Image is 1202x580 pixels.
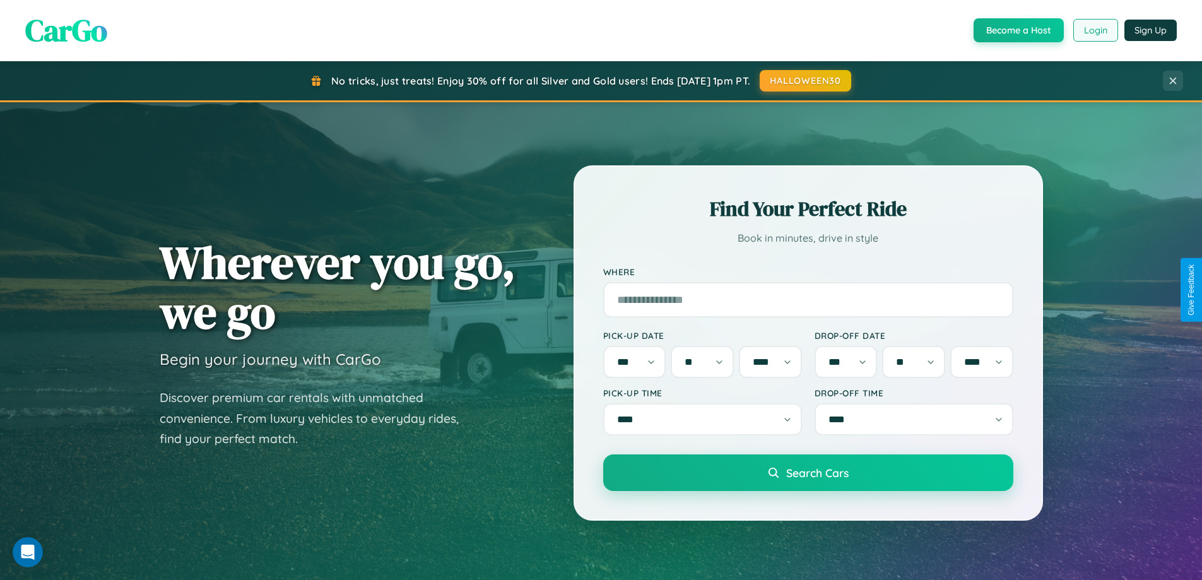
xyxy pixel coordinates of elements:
[1124,20,1177,41] button: Sign Up
[974,18,1064,42] button: Become a Host
[603,266,1013,277] label: Where
[603,229,1013,247] p: Book in minutes, drive in style
[160,350,381,369] h3: Begin your journey with CarGo
[760,70,851,92] button: HALLOWEEN30
[1073,19,1118,42] button: Login
[603,454,1013,491] button: Search Cars
[13,537,43,567] iframe: Intercom live chat
[25,9,107,51] span: CarGo
[603,330,802,341] label: Pick-up Date
[160,388,475,449] p: Discover premium car rentals with unmatched convenience. From luxury vehicles to everyday rides, ...
[786,466,849,480] span: Search Cars
[331,74,750,87] span: No tricks, just treats! Enjoy 30% off for all Silver and Gold users! Ends [DATE] 1pm PT.
[815,330,1013,341] label: Drop-off Date
[815,388,1013,398] label: Drop-off Time
[603,388,802,398] label: Pick-up Time
[603,195,1013,223] h2: Find Your Perfect Ride
[1187,264,1196,316] div: Give Feedback
[160,237,516,337] h1: Wherever you go, we go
